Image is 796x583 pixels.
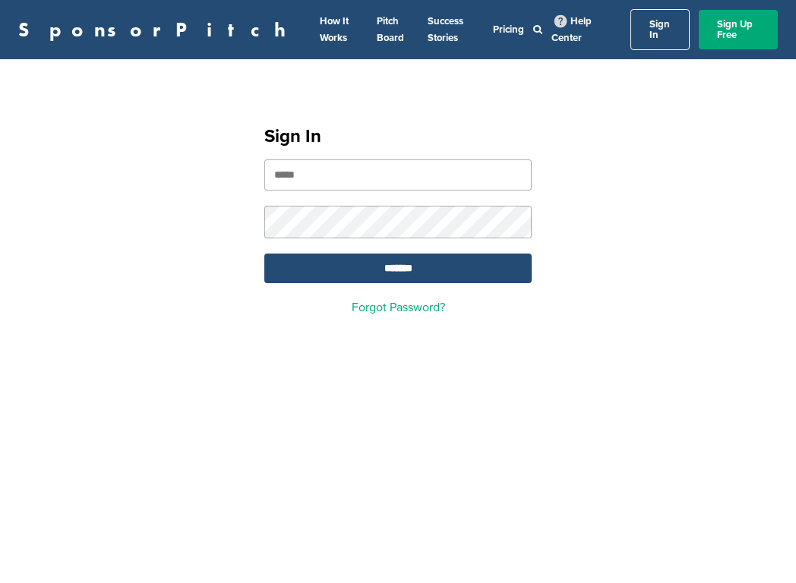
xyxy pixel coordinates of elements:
[493,24,524,36] a: Pricing
[320,15,349,44] a: How It Works
[428,15,463,44] a: Success Stories
[18,20,295,39] a: SponsorPitch
[377,15,404,44] a: Pitch Board
[352,300,445,315] a: Forgot Password?
[264,123,532,150] h1: Sign In
[630,9,689,50] a: Sign In
[699,10,778,49] a: Sign Up Free
[551,12,592,47] a: Help Center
